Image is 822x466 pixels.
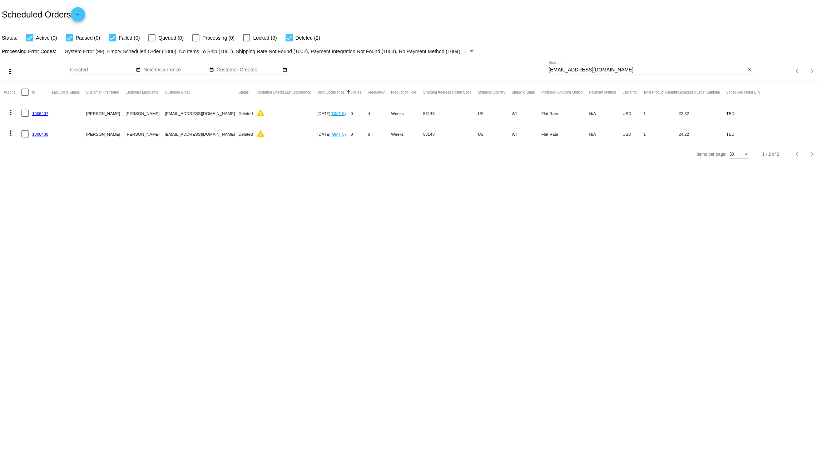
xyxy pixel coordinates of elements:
[762,152,779,157] div: 1 - 2 of 2
[549,67,746,73] input: Search
[791,64,805,78] button: Previous page
[589,103,623,124] mat-cell: N/A
[423,124,478,144] mat-cell: 53143
[747,67,752,73] mat-icon: close
[6,129,15,137] mat-icon: more_vert
[423,90,471,94] button: Change sorting for ShippingPostcode
[791,147,805,161] button: Previous page
[76,34,100,42] span: Paused (0)
[805,64,819,78] button: Next page
[136,67,141,73] mat-icon: date_range
[478,103,512,124] mat-cell: US
[679,90,720,94] button: Change sorting for Subtotal
[125,103,165,124] mat-cell: [PERSON_NAME]
[2,35,18,41] span: Status:
[478,124,512,144] mat-cell: US
[165,103,239,124] mat-cell: [EMAIL_ADDRESS][DOMAIN_NAME]
[644,103,679,124] mat-cell: 1
[726,90,761,94] button: Change sorting for LifetimeValue
[391,90,417,94] button: Change sorting for FrequencyType
[317,103,351,124] mat-cell: [DATE]
[512,124,541,144] mat-cell: WI
[541,90,583,94] button: Change sorting for PreferredShippingOption
[158,34,184,42] span: Queued (0)
[679,103,726,124] mat-cell: 22.32
[256,81,284,103] mat-header-cell: Validation Checks
[2,49,56,54] span: Processing Error Codes:
[52,90,80,94] button: Change sorting for LastProcessingCycleId
[119,34,140,42] span: Failed (0)
[86,124,125,144] mat-cell: [PERSON_NAME]
[165,90,190,94] button: Change sorting for CustomerEmail
[36,34,57,42] span: Active (0)
[256,129,265,138] mat-icon: warning
[368,124,391,144] mat-cell: 8
[623,90,637,94] button: Change sorting for CurrencyIso
[351,90,361,94] button: Change sorting for Cycles
[70,67,134,73] input: Created
[6,67,14,76] mat-icon: more_vert
[238,132,253,136] span: Deleted
[351,103,368,124] mat-cell: 0
[238,111,253,116] span: Deleted
[125,124,165,144] mat-cell: [PERSON_NAME]
[32,90,35,94] button: Change sorting for Id
[368,90,385,94] button: Change sorting for Frequency
[282,67,287,73] mat-icon: date_range
[697,152,726,157] div: Items per page:
[623,103,644,124] mat-cell: USD
[65,47,475,56] mat-select: Filter by Processing Error Codes
[589,124,623,144] mat-cell: N/A
[746,66,754,74] button: Clear
[285,90,311,94] button: Change sorting for LastOccurrenceUtc
[125,90,158,94] button: Change sorting for CustomerLastName
[512,90,535,94] button: Change sorting for ShippingState
[238,90,248,94] button: Change sorting for Status
[644,81,679,103] mat-header-cell: Total Product Quantity
[317,124,351,144] mat-cell: [DATE]
[423,103,478,124] mat-cell: 53143
[217,67,281,73] input: Customer Created
[317,90,344,94] button: Change sorting for NextOccurrenceUtc
[4,81,21,103] mat-header-cell: Actions
[209,67,214,73] mat-icon: date_range
[644,124,679,144] mat-cell: 1
[74,12,82,20] mat-icon: add
[391,124,423,144] mat-cell: Weeks
[726,103,767,124] mat-cell: TBD
[679,124,726,144] mat-cell: 24.22
[541,103,589,124] mat-cell: Flat Rate
[589,90,616,94] button: Change sorting for PaymentMethod.Type
[143,67,208,73] input: Next Occurrence
[2,7,85,21] h2: Scheduled Orders
[296,34,320,42] span: Deleted (2)
[32,132,48,136] a: 1006408
[391,103,423,124] mat-cell: Weeks
[729,152,749,157] mat-select: Items per page:
[726,124,767,144] mat-cell: TBD
[86,103,125,124] mat-cell: [PERSON_NAME]
[86,90,119,94] button: Change sorting for CustomerFirstName
[512,103,541,124] mat-cell: WI
[32,111,48,116] a: 1006407
[541,124,589,144] mat-cell: Flat Rate
[331,132,346,136] a: (GMT-5)
[165,124,239,144] mat-cell: [EMAIL_ADDRESS][DOMAIN_NAME]
[253,34,277,42] span: Locked (0)
[729,152,734,157] span: 30
[478,90,505,94] button: Change sorting for ShippingCountry
[368,103,391,124] mat-cell: 4
[351,124,368,144] mat-cell: 0
[202,34,234,42] span: Processing (0)
[331,111,346,116] a: (GMT-5)
[805,147,819,161] button: Next page
[256,109,265,117] mat-icon: warning
[6,108,15,117] mat-icon: more_vert
[623,124,644,144] mat-cell: USD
